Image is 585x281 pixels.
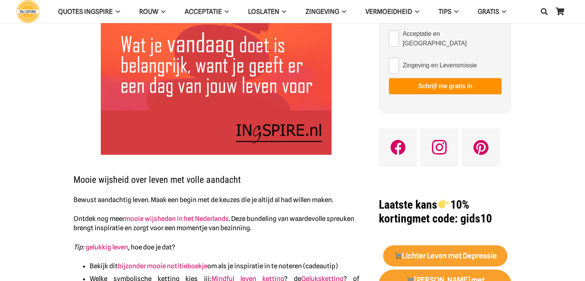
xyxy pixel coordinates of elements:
[389,78,502,94] button: Schrijf me gratis in
[339,2,346,21] span: Zingeving Menu
[73,195,359,204] p: Bewust aandachtig leven. Maak een begin met de keuzes die je altijd al had willen maken.
[73,164,359,185] h2: Mooie wijsheid over leven met volle aandacht
[394,252,402,259] img: 🛒
[365,8,412,15] span: VERMOEIDHEID
[462,128,500,167] a: Pinterest
[438,8,451,15] span: TIPS
[238,2,296,22] a: LoslatenLoslaten Menu
[403,29,502,48] span: Acceptatie en [GEOGRAPHIC_DATA]
[389,30,399,47] input: Acceptatie en [GEOGRAPHIC_DATA]
[412,2,419,21] span: VERMOEIDHEID Menu
[378,198,469,225] strong: Laatste kans 10% korting
[139,8,158,15] span: ROUW
[222,2,229,21] span: Acceptatie Menu
[296,2,356,22] a: ZingevingZingeving Menu
[48,2,129,22] a: QUOTES INGSPIREQUOTES INGSPIRE Menu
[451,2,458,21] span: TIPS Menu
[248,8,279,15] span: Loslaten
[378,128,417,167] a: Facebook
[389,57,399,74] input: Zingeving en Levensmissie
[175,2,238,22] a: AcceptatieAcceptatie Menu
[468,2,516,22] a: GRATISGRATIS Menu
[305,8,339,15] span: Zingeving
[499,2,506,21] span: GRATIS Menu
[420,128,458,167] a: Instagram
[90,261,359,271] li: Bekijk dit om als je inspiratie in te noteren (cadeautip)
[478,8,499,15] span: GRATIS
[113,2,120,21] span: QUOTES INGSPIRE Menu
[129,2,175,22] a: ROUWROUW Menu
[58,8,113,15] span: QUOTES INGSPIRE
[378,198,512,226] h1: met code: gids10
[438,198,450,210] img: 👉
[537,2,552,21] a: Zoeken
[73,214,359,232] p: Ontdek nog meer . Deze bundeling van waardevolle spreuken brengt inspiratie en zorgt voor een mom...
[279,2,286,21] span: Loslaten Menu
[73,243,359,252] p: , hoe doe je dat?
[403,60,477,70] span: Zingeving en Levensmissie
[118,262,207,270] a: bijzonder mooie notitieboekje
[383,245,507,266] a: 🛒Lichter Leven met Depressie
[394,251,497,260] strong: Lichter Leven met Depressie
[73,243,85,251] em: Tip:
[356,2,428,22] a: VERMOEIDHEIDVERMOEIDHEID Menu
[86,243,128,251] a: gelukkig leven
[125,215,229,222] a: mooie wijsheden in het Nederlands
[185,8,222,15] span: Acceptatie
[158,2,165,21] span: ROUW Menu
[428,2,468,22] a: TIPSTIPS Menu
